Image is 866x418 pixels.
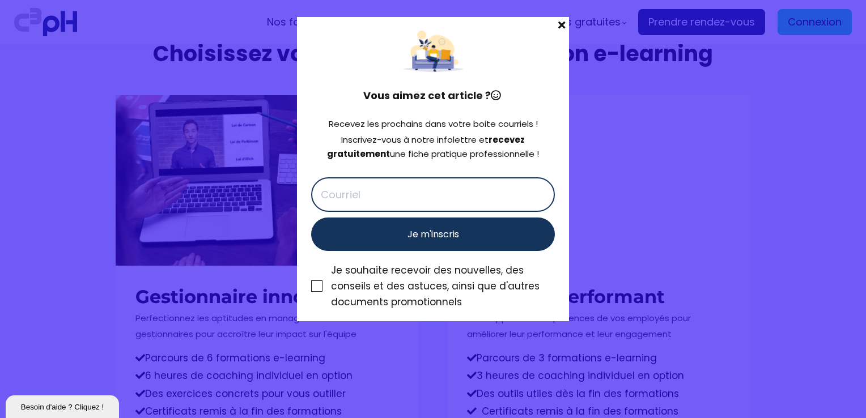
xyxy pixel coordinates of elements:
[6,393,121,418] iframe: chat widget
[311,133,555,161] div: Inscrivez-vous à notre infolettre et une fiche pratique professionnelle !
[407,227,459,241] span: Je m'inscris
[311,177,555,212] input: Courriel
[311,88,555,104] h4: Vous aimez cet article ?
[327,148,390,160] strong: gratuitement
[311,117,555,131] div: Recevez les prochains dans votre boite courriels !
[489,134,525,146] strong: recevez
[311,217,555,251] button: Je m'inscris
[331,262,555,310] div: Je souhaite recevoir des nouvelles, des conseils et des astuces, ainsi que d'autres documents pro...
